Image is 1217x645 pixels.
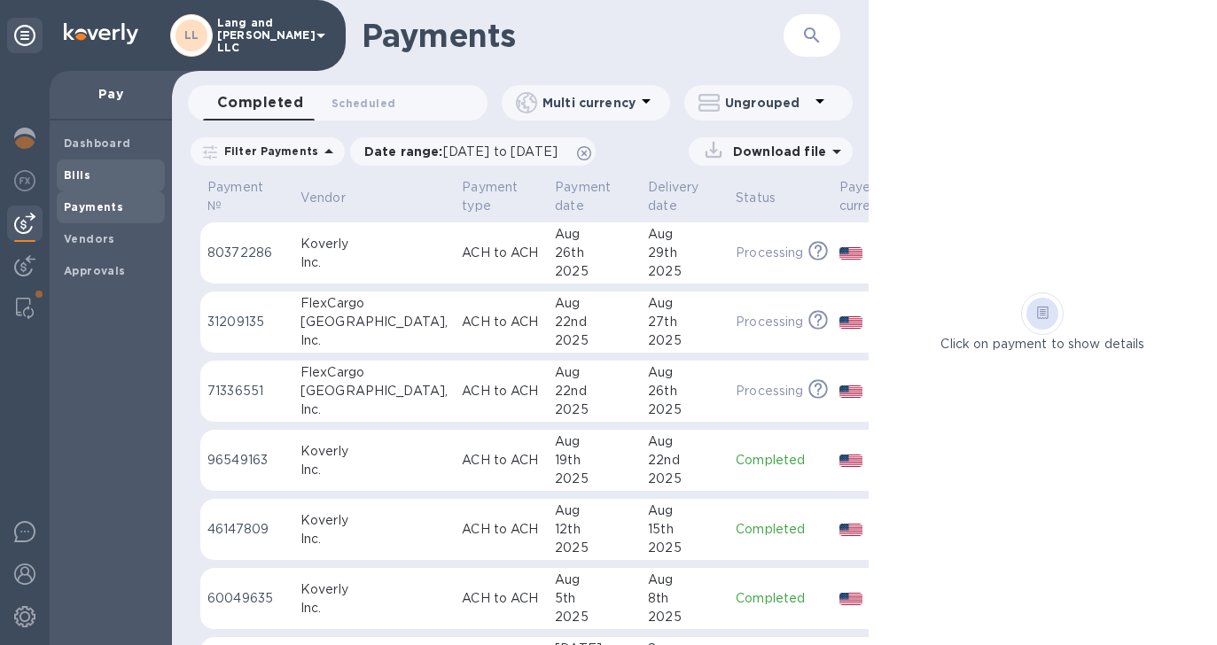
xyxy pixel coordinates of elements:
[462,589,541,608] p: ACH to ACH
[736,244,803,262] p: Processing
[364,143,566,160] p: Date range :
[555,400,634,419] div: 2025
[207,178,286,215] span: Payment №
[839,247,863,260] img: USD
[300,580,448,599] div: Koverly
[555,470,634,488] div: 2025
[7,18,43,53] div: Unpin categories
[207,520,286,539] p: 46147809
[300,189,369,207] span: Vendor
[207,451,286,470] p: 96549163
[839,593,863,605] img: USD
[736,589,824,608] p: Completed
[300,442,448,461] div: Koverly
[555,294,634,313] div: Aug
[64,136,131,150] b: Dashboard
[300,313,448,331] div: [GEOGRAPHIC_DATA],
[648,571,722,589] div: Aug
[362,17,745,54] h1: Payments
[555,225,634,244] div: Aug
[839,455,863,467] img: USD
[736,189,799,207] span: Status
[64,200,123,214] b: Payments
[64,264,126,277] b: Approvals
[555,539,634,557] div: 2025
[462,178,518,215] p: Payment type
[207,178,263,215] p: Payment №
[736,189,776,207] p: Status
[648,225,722,244] div: Aug
[207,589,286,608] p: 60049635
[648,178,698,215] p: Delivery date
[462,244,541,262] p: ACH to ACH
[462,382,541,400] p: ACH to ACH
[207,382,286,400] p: 71336551
[648,178,722,215] span: Delivery date
[555,262,634,281] div: 2025
[542,94,636,112] p: Multi currency
[648,608,722,626] div: 2025
[217,90,303,115] span: Completed
[648,432,722,451] div: Aug
[648,589,722,608] div: 8th
[300,511,448,530] div: Koverly
[555,363,634,382] div: Aug
[555,432,634,451] div: Aug
[725,94,809,112] p: Ungrouped
[64,168,90,182] b: Bills
[555,178,634,215] span: Payment date
[555,313,634,331] div: 22nd
[648,520,722,539] div: 15th
[736,382,803,400] p: Processing
[839,316,863,329] img: USD
[555,520,634,539] div: 12th
[555,589,634,608] div: 5th
[300,294,448,313] div: FlexCargo
[64,23,138,44] img: Logo
[300,400,448,419] div: Inc.
[64,232,115,245] b: Vendors
[207,313,286,331] p: 31209135
[350,137,596,166] div: Date range:[DATE] to [DATE]
[940,335,1144,354] p: Click on payment to show details
[300,599,448,618] div: Inc.
[736,520,824,539] p: Completed
[555,451,634,470] div: 19th
[648,400,722,419] div: 2025
[555,244,634,262] div: 26th
[300,461,448,479] div: Inc.
[300,253,448,272] div: Inc.
[462,451,541,470] p: ACH to ACH
[555,331,634,350] div: 2025
[217,17,306,54] p: Lang and [PERSON_NAME] LLC
[207,244,286,262] p: 80372286
[648,451,722,470] div: 22nd
[300,189,346,207] p: Vendor
[555,382,634,400] div: 22nd
[648,294,722,313] div: Aug
[64,85,158,103] p: Pay
[555,178,611,215] p: Payment date
[300,382,448,400] div: [GEOGRAPHIC_DATA],
[648,363,722,382] div: Aug
[555,608,634,626] div: 2025
[462,178,541,215] span: Payment type
[726,143,826,160] p: Download file
[300,331,448,350] div: Inc.
[217,144,318,159] p: Filter Payments
[648,244,722,262] div: 29th
[14,170,35,191] img: Foreign exchange
[839,178,916,215] span: Payee currency
[839,385,863,398] img: USD
[648,382,722,400] div: 26th
[443,144,558,159] span: [DATE] to [DATE]
[736,313,803,331] p: Processing
[300,530,448,548] div: Inc.
[300,235,448,253] div: Koverly
[462,313,541,331] p: ACH to ACH
[648,470,722,488] div: 2025
[839,524,863,536] img: USD
[648,331,722,350] div: 2025
[300,363,448,382] div: FlexCargo
[332,94,395,113] span: Scheduled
